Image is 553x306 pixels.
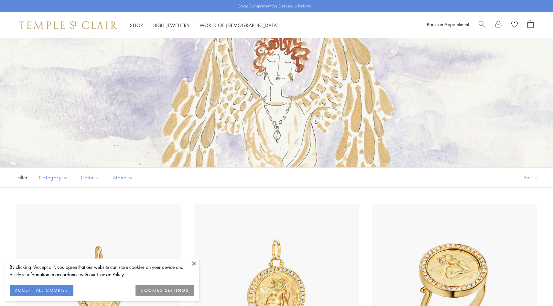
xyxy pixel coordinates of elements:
button: Color [76,170,105,185]
div: By clicking “Accept all”, you agree that our website can store cookies on your device and disclos... [10,263,194,278]
p: Enjoy Complimentary Delivery & Returns [238,3,312,9]
img: Temple St. Clair [19,21,117,29]
button: Stone [108,170,138,185]
a: Open Shopping Bag [527,20,534,30]
a: Book an Appointment [427,21,469,27]
button: ACCEPT ALL COOKIES [10,285,73,296]
a: Search [479,20,485,30]
button: Show sort by [509,168,553,187]
button: Category [34,170,73,185]
a: High JewelleryHigh Jewellery [153,22,190,28]
button: COOKIES SETTINGS [136,285,194,296]
nav: Main navigation [130,21,279,29]
a: ShopShop [130,22,143,28]
a: World of [DEMOGRAPHIC_DATA]World of [DEMOGRAPHIC_DATA] [200,22,279,28]
span: Category [36,174,73,182]
span: Color [78,174,105,182]
a: View Wishlist [511,20,518,30]
span: Stone [110,174,138,182]
iframe: Gorgias live chat messenger [521,276,547,300]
